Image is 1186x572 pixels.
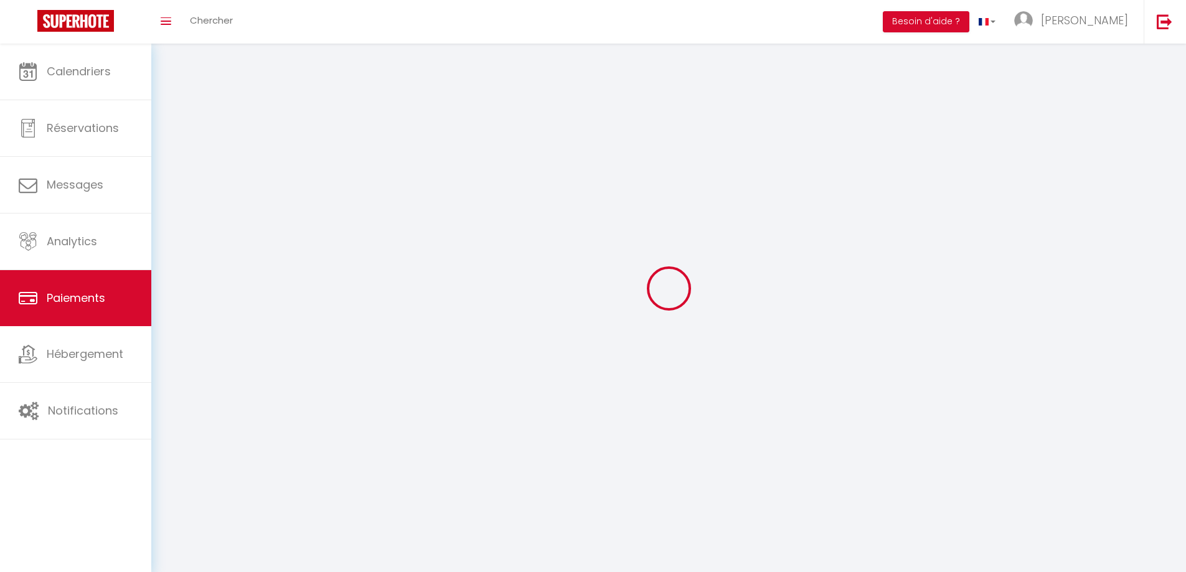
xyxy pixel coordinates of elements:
span: Chercher [190,14,233,27]
span: Calendriers [47,63,111,79]
button: Ouvrir le widget de chat LiveChat [10,5,47,42]
img: Super Booking [37,10,114,32]
span: Notifications [48,403,118,418]
span: Analytics [47,233,97,249]
span: Paiements [47,290,105,306]
button: Besoin d'aide ? [883,11,969,32]
span: [PERSON_NAME] [1041,12,1128,28]
img: ... [1014,11,1033,30]
span: Messages [47,177,103,192]
span: Hébergement [47,346,123,362]
span: Réservations [47,120,119,136]
img: logout [1157,14,1172,29]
